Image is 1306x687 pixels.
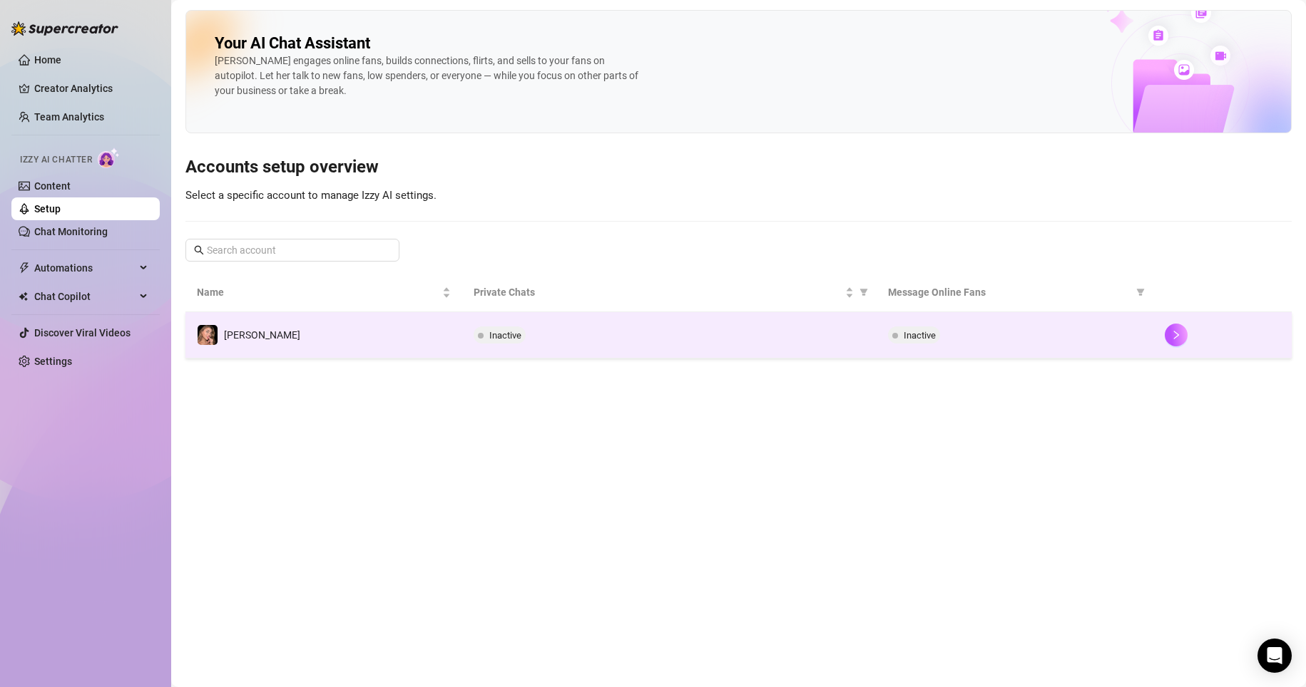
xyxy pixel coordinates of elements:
span: filter [859,288,868,296]
a: Setup [34,203,61,215]
span: [PERSON_NAME] [224,329,300,341]
span: Chat Copilot [34,285,136,308]
span: Private Chats [474,284,843,300]
span: Izzy AI Chatter [20,153,92,167]
img: logo-BBDzfeDw.svg [11,21,118,36]
a: Team Analytics [34,111,104,123]
input: Search account [207,242,379,258]
img: AI Chatter [98,148,120,168]
span: thunderbolt [19,262,30,274]
div: [PERSON_NAME] engages online fans, builds connections, flirts, and sells to your fans on autopilo... [215,53,643,98]
img: Anastasia [198,325,218,345]
span: Inactive [489,330,521,341]
span: Automations [34,257,136,279]
div: Open Intercom Messenger [1257,639,1292,673]
span: filter [857,281,871,303]
a: Discover Viral Videos [34,327,131,339]
span: filter [1136,288,1145,296]
h2: Your AI Chat Assistant [215,33,370,53]
a: Chat Monitoring [34,226,108,237]
th: Name [185,273,462,312]
span: filter [1133,281,1148,303]
a: Settings [34,356,72,367]
span: right [1171,330,1181,340]
button: right [1165,324,1188,346]
h3: Accounts setup overview [185,156,1292,179]
th: Private Chats [462,273,877,312]
a: Creator Analytics [34,77,148,100]
span: Inactive [904,330,936,341]
span: Message Online Fans [888,284,1131,300]
span: Select a specific account to manage Izzy AI settings. [185,189,437,202]
a: Home [34,54,61,66]
span: search [194,245,204,255]
a: Content [34,180,71,192]
img: Chat Copilot [19,291,28,301]
span: Name [197,284,439,300]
